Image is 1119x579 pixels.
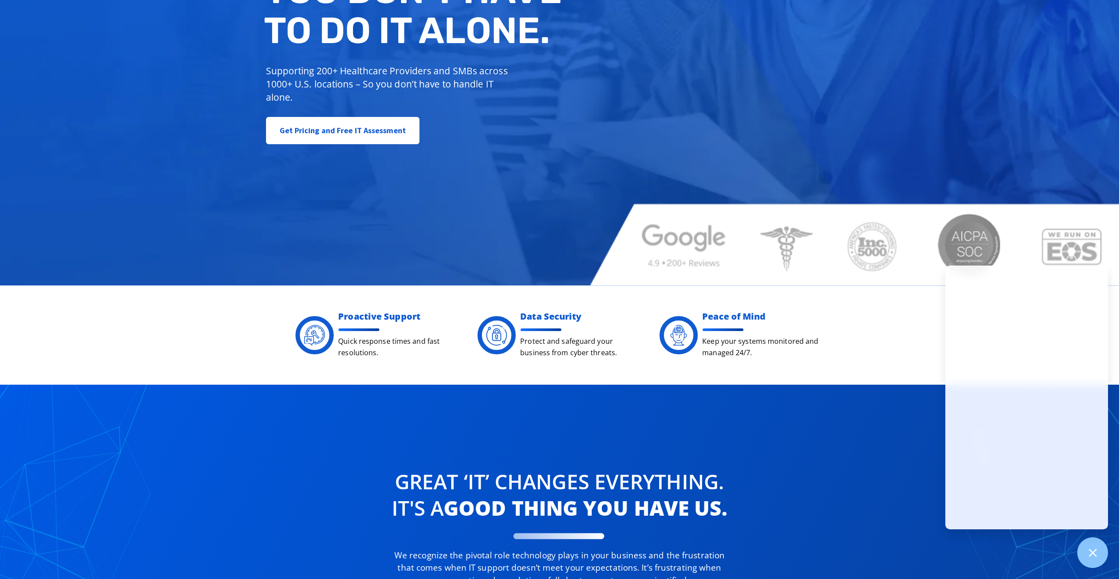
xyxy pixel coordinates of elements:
img: divider [520,328,562,331]
img: divider [338,328,380,331]
a: Get Pricing and Free IT Assessment [266,117,419,144]
h2: Peace of Mind [702,312,819,321]
img: Digacore 24 Support [304,325,325,346]
h2: Proactive Support [338,312,455,321]
img: divider [702,328,744,331]
span: Get Pricing and Free IT Assessment [280,122,406,139]
iframe: Chatgenie Messenger [945,266,1108,529]
h2: Great ‘IT’ changes Everything. It's a [385,468,733,521]
h2: Data Security [520,312,637,321]
p: Protect and safeguard your business from cyber threats. [520,336,637,358]
p: Quick response times and fast resolutions. [338,336,455,358]
img: Digacore Services - peace of mind [668,325,689,346]
p: Keep your systems monitored and managed 24/7. [702,336,819,358]
img: Digacore Security [486,325,507,346]
img: New Divider [513,532,607,540]
p: Supporting 200+ Healthcare Providers and SMBs across 1000+ U.S. locations – So you don’t have to ... [266,64,512,104]
b: good thing you have us. [444,494,727,521]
